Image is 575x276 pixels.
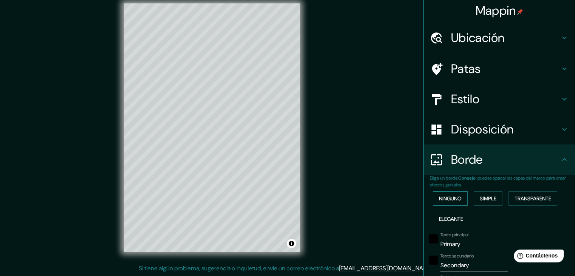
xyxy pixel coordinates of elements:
[440,253,474,259] font: Texto secundario
[451,152,483,167] font: Borde
[430,175,566,188] font: : puedes opacar las capas del marco para crear efectos geniales.
[508,247,567,268] iframe: Lanzador de widgets de ayuda
[451,91,479,107] font: Estilo
[139,264,339,272] font: Si tiene algún problema, sugerencia o inquietud, envíe un correo electrónico a
[429,256,438,265] button: negro
[440,232,468,238] font: Texto principal
[424,84,575,114] div: Estilo
[476,3,516,19] font: Mappin
[287,239,296,248] button: Activar o desactivar atribución
[439,216,463,222] font: Elegante
[339,264,432,272] a: [EMAIL_ADDRESS][DOMAIN_NAME]
[424,54,575,84] div: Patas
[430,175,458,181] font: Elige un borde.
[451,61,481,77] font: Patas
[424,23,575,53] div: Ubicación
[451,121,513,137] font: Disposición
[439,195,462,202] font: Ninguno
[451,30,505,46] font: Ubicación
[515,195,551,202] font: Transparente
[433,212,469,226] button: Elegante
[474,191,502,206] button: Simple
[517,9,523,15] img: pin-icon.png
[429,234,438,243] button: negro
[424,114,575,144] div: Disposición
[424,144,575,175] div: Borde
[480,195,496,202] font: Simple
[433,191,468,206] button: Ninguno
[458,175,476,181] font: Consejo
[508,191,557,206] button: Transparente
